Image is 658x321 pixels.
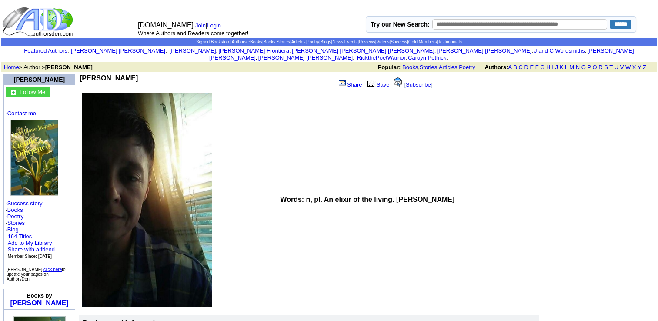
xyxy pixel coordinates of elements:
font: Where Authors and Readers come together! [138,30,248,37]
font: > Author > [4,64,93,70]
font: i [587,49,588,53]
font: i [407,56,408,60]
a: News [332,40,343,44]
b: [PERSON_NAME] [45,64,93,70]
a: Reviews [359,40,375,44]
a: [PERSON_NAME] [PERSON_NAME] [209,47,634,61]
a: B [513,64,517,70]
a: Share with a friend [8,246,55,253]
a: G [540,64,544,70]
font: i [257,56,258,60]
font: , , , , , , , , , , [71,47,634,61]
img: gc.jpg [11,90,16,95]
a: L [565,64,568,70]
a: T [609,64,613,70]
a: Gold Members [408,40,437,44]
a: eBooks [248,40,262,44]
a: Stories [277,40,290,44]
a: Books [7,207,23,213]
a: [PERSON_NAME] [PERSON_NAME] [PERSON_NAME] [292,47,434,54]
a: C [518,64,522,70]
font: i [167,49,168,53]
a: E [530,64,534,70]
a: M [569,64,574,70]
a: Videos [376,40,389,44]
a: V [620,64,624,70]
img: shim.gif [39,312,40,315]
b: Words: n, pl. An elixir of the living. [PERSON_NAME] [280,196,454,203]
font: : [24,47,69,54]
a: Success story [7,200,43,207]
a: Stories [7,220,25,226]
a: [PERSON_NAME] Frontiera [218,47,289,54]
a: Success [391,40,407,44]
a: Blog [7,226,19,233]
a: 164 Titles [8,233,32,240]
b: Books by [27,292,52,299]
a: Poetry [459,64,475,70]
a: A [508,64,512,70]
a: Save [365,81,390,88]
font: · [6,233,55,259]
a: Add to My Library [8,240,52,246]
img: alert.gif [394,77,402,87]
a: [PERSON_NAME] [168,47,216,54]
a: Contact me [7,110,36,117]
font: · · · · · · [6,110,73,260]
a: [PERSON_NAME] [PERSON_NAME] [437,47,531,54]
a: O [581,64,586,70]
a: Subscribe [406,81,431,88]
a: D [524,64,528,70]
a: Articles [291,40,306,44]
a: Books [264,40,276,44]
a: Stories [420,64,437,70]
font: | [206,22,224,29]
img: logo_ad.gif [2,7,75,37]
img: 80082.jpg [10,120,58,196]
a: Join [195,22,206,29]
font: [ [404,81,406,88]
label: Try our New Search: [371,21,429,28]
a: H [546,64,550,70]
a: P [587,64,591,70]
a: K [560,64,564,70]
span: | | | | | | | | | | | | | | [196,40,462,44]
a: Articles [439,64,458,70]
a: F [535,64,539,70]
font: ] [431,81,433,88]
font: i [291,49,292,53]
a: J and C Wordsmiths [534,47,585,54]
a: I [552,64,554,70]
a: Home [4,64,19,70]
a: [PERSON_NAME] [PERSON_NAME] [258,54,353,61]
font: [DOMAIN_NAME] [138,21,194,29]
b: [PERSON_NAME] [80,74,138,82]
a: RickthePoetWarrior [355,54,405,61]
a: Caroyn Pethick [408,54,446,61]
a: X [632,64,636,70]
a: Poetry [307,40,319,44]
a: click here [43,267,62,272]
font: , , , [378,64,654,70]
font: i [448,56,449,60]
a: J [555,64,558,70]
a: Follow Me [20,88,45,95]
font: [PERSON_NAME] [14,76,65,83]
font: i [436,49,437,53]
a: Books [402,64,418,70]
a: [PERSON_NAME] [PERSON_NAME] [71,47,165,54]
a: Share [338,81,362,88]
font: [PERSON_NAME], to update your pages on AuthorsDen. [7,267,66,281]
font: Member Since: [DATE] [8,254,52,259]
a: Authors [231,40,246,44]
a: S [604,64,608,70]
a: U [615,64,618,70]
a: Login [207,22,221,29]
a: Y [638,64,641,70]
a: Featured Authors [24,47,67,54]
img: See larger image [82,93,212,307]
a: Z [643,64,646,70]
